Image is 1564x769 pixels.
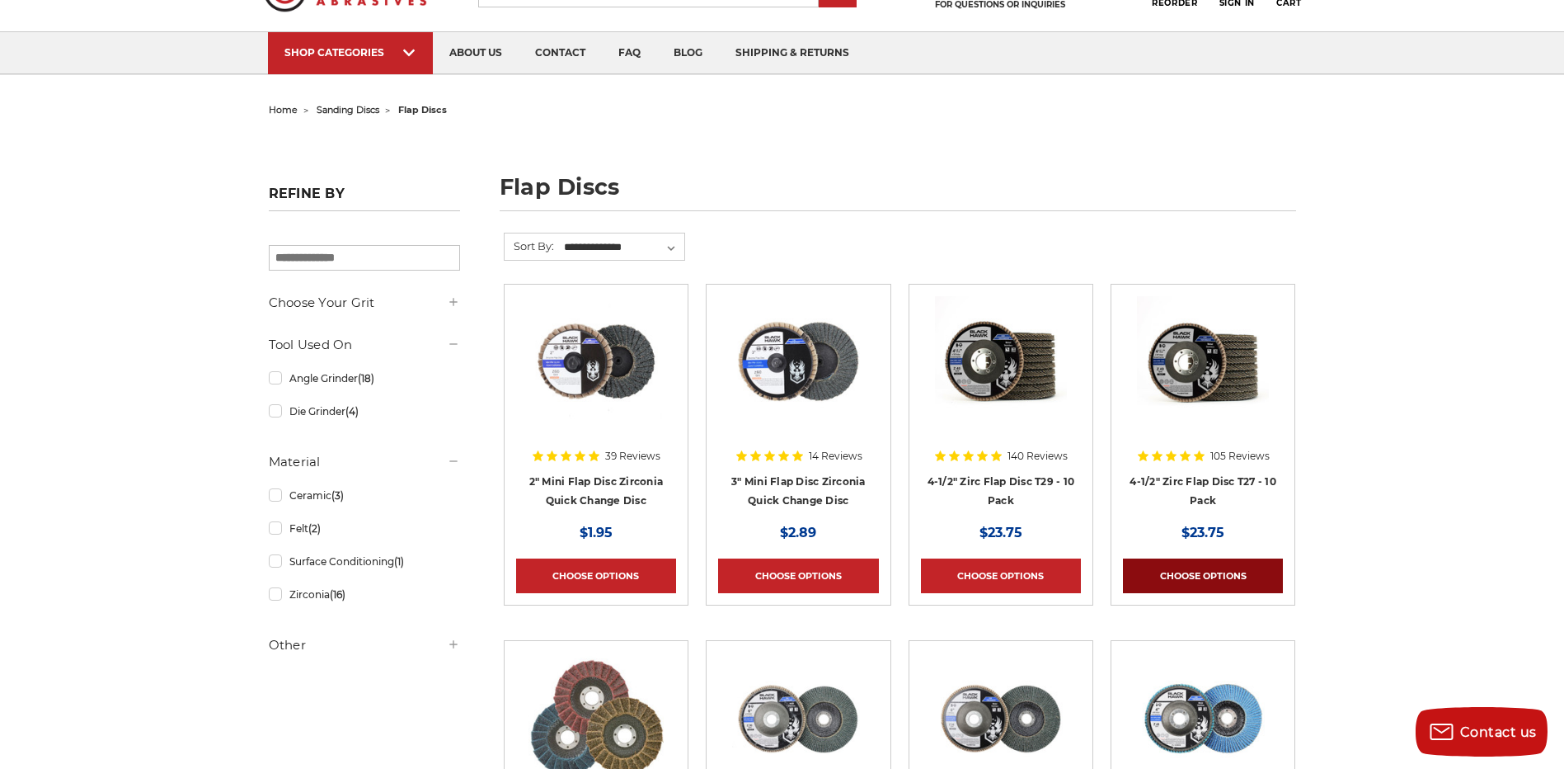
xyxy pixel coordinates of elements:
a: Ceramic [269,481,460,510]
a: BHA 3" Quick Change 60 Grit Flap Disc for Fine Grinding and Finishing [718,296,878,456]
button: Contact us [1416,707,1548,757]
span: $23.75 [979,525,1022,540]
div: SHOP CATEGORIES [284,46,416,59]
a: Choose Options [921,559,1081,593]
span: 140 Reviews [1007,451,1068,461]
img: Black Hawk 4-1/2" x 7/8" Flap Disc Type 27 - 10 Pack [1137,296,1269,428]
a: Zirconia [269,580,460,609]
h5: Tool Used On [269,335,460,355]
a: Choose Options [718,559,878,593]
a: blog [657,32,719,74]
a: 4-1/2" Zirc Flap Disc T27 - 10 Pack [1130,475,1276,507]
span: 39 Reviews [605,451,660,461]
a: Die Grinder [269,397,460,426]
span: (2) [308,522,321,535]
span: flap discs [398,104,447,116]
span: (1) [394,555,404,568]
a: Black Hawk Abrasives 2-inch Zirconia Flap Disc with 60 Grit Zirconia for Smooth Finishing [516,296,676,456]
select: Sort By: [561,235,684,260]
img: 4.5" Black Hawk Zirconia Flap Disc 10 Pack [935,296,1067,428]
h1: flap discs [500,176,1296,211]
span: $1.95 [580,525,613,540]
span: $2.89 [780,525,816,540]
img: BHA 3" Quick Change 60 Grit Flap Disc for Fine Grinding and Finishing [732,296,864,428]
a: Angle Grinder [269,364,460,393]
label: Sort By: [505,234,554,258]
a: Choose Options [516,559,676,593]
a: home [269,104,298,116]
a: 4.5" Black Hawk Zirconia Flap Disc 10 Pack [921,296,1081,456]
h5: Choose Your Grit [269,293,460,313]
span: (16) [330,588,345,601]
span: (18) [358,372,374,384]
a: 4-1/2" Zirc Flap Disc T29 - 10 Pack [928,475,1075,507]
span: $23.75 [1181,525,1224,540]
h5: Refine by [269,186,460,211]
span: (4) [345,405,359,418]
a: 3" Mini Flap Disc Zirconia Quick Change Disc [731,475,866,507]
a: 2" Mini Flap Disc Zirconia Quick Change Disc [529,475,664,507]
a: Surface Conditioning [269,547,460,576]
h5: Other [269,635,460,655]
img: Black Hawk Abrasives 2-inch Zirconia Flap Disc with 60 Grit Zirconia for Smooth Finishing [530,296,662,428]
span: Contact us [1460,724,1537,740]
span: (3) [331,489,344,502]
a: Felt [269,514,460,543]
a: sanding discs [317,104,379,116]
a: contact [519,32,602,74]
a: Black Hawk 4-1/2" x 7/8" Flap Disc Type 27 - 10 Pack [1123,296,1283,456]
span: 105 Reviews [1210,451,1270,461]
h5: Material [269,452,460,472]
a: about us [433,32,519,74]
a: shipping & returns [719,32,866,74]
a: Choose Options [1123,559,1283,593]
a: faq [602,32,657,74]
span: 14 Reviews [809,451,862,461]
